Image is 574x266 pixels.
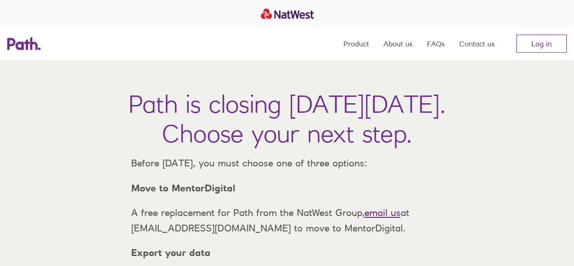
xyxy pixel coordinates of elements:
a: email us [364,207,401,218]
a: Contact us [459,27,495,60]
h1: Path is closing [DATE][DATE]. Choose your next step. [128,89,446,148]
a: FAQs [427,27,445,60]
a: About us [383,27,412,60]
a: Product [343,27,369,60]
strong: Move to MentorDigital [131,182,235,194]
p: A free replacement for Path from the NatWest Group, at [EMAIL_ADDRESS][DOMAIN_NAME] to move to Me... [124,205,451,236]
p: Before [DATE], you must choose one of three options: [124,156,451,171]
strong: Export your data [131,247,211,258]
a: Log in [516,35,567,53]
